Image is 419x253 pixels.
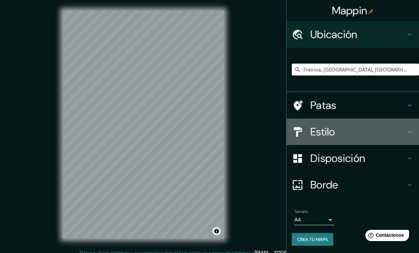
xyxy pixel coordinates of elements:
canvas: Mapa [63,11,224,238]
font: Crea tu mapa [297,236,328,242]
font: Mappin [332,4,367,18]
input: Elige tu ciudad o zona [292,64,419,76]
div: A4 [294,215,334,225]
iframe: Lanzador de widgets de ayuda [360,227,412,246]
font: Borde [310,178,338,192]
font: Patas [310,98,337,112]
font: Ubicación [310,27,357,41]
div: Estilo [287,119,419,145]
div: Borde [287,172,419,198]
font: Disposición [310,151,365,165]
button: Crea tu mapa [292,233,333,246]
div: Patas [287,92,419,119]
div: Ubicación [287,21,419,48]
font: A4 [294,216,301,223]
font: Tamaño [294,209,308,214]
div: Disposición [287,145,419,172]
button: Activar o desactivar atribución [213,227,221,235]
img: pin-icon.png [368,9,374,14]
font: Estilo [310,125,335,139]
